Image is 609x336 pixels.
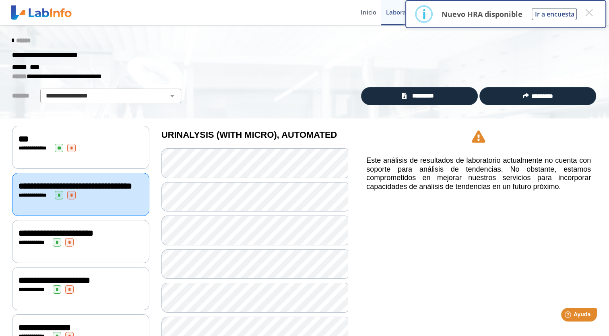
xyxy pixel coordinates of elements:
button: Close this dialog [582,5,596,20]
div: i [422,7,426,21]
button: Ir a encuesta [532,8,577,20]
iframe: Help widget launcher [537,305,600,327]
p: Nuevo HRA disponible [441,9,522,19]
b: URINALYSIS (WITH MICRO), AUTOMATED [161,130,337,140]
h5: Este análisis de resultados de laboratorio actualmente no cuenta con soporte para análisis de ten... [366,156,591,191]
